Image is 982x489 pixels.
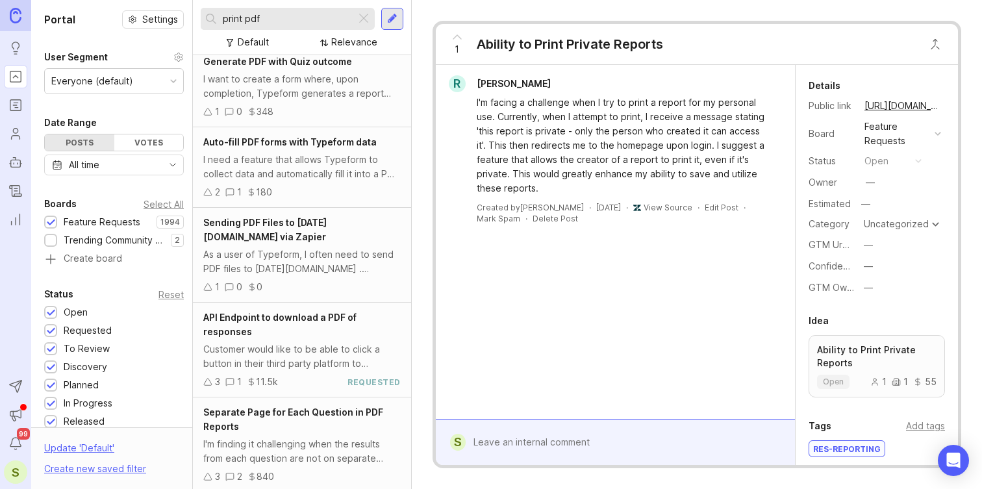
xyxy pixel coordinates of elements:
[4,208,27,231] a: Reporting
[477,78,551,89] span: [PERSON_NAME]
[449,75,466,92] div: R
[193,208,411,303] a: Sending PDF Files to [DATE][DOMAIN_NAME] via ZapierAs a user of Typeform, I often need to send PD...
[44,115,97,131] div: Date Range
[817,344,937,370] p: Ability to Print Private Reports
[44,254,184,266] a: Create board
[809,99,854,113] div: Public link
[236,105,242,119] div: 0
[525,213,527,224] div: ·
[64,305,88,320] div: Open
[809,175,854,190] div: Owner
[823,377,844,387] span: open
[864,219,929,229] div: Uncategorized
[809,313,829,329] div: Idea
[193,303,411,397] a: API Endpoint to download a PDF of responsesCustomer would like to be able to click a button in th...
[69,158,99,172] div: All time
[477,213,520,224] button: Mark Spam
[809,78,840,94] div: Details
[533,213,578,224] div: Delete Post
[203,153,401,181] div: I need a feature that allows Typeform to collect data and automatically fill it into a PDF form. ...
[4,151,27,174] a: Autopilot
[633,204,641,212] img: zendesk
[477,95,769,195] div: I'm facing a challenge when I try to print a report for my personal use. Currently, when I attemp...
[4,94,27,117] a: Roadmaps
[44,441,114,462] div: Update ' Default '
[215,185,220,199] div: 2
[257,280,262,294] div: 0
[215,105,220,119] div: 1
[193,47,411,127] a: Generate PDF with Quiz outcomeI want to create a form where, upon completion, Typeform generates ...
[64,342,110,356] div: To Review
[257,470,274,484] div: 840
[455,42,459,56] span: 1
[906,419,945,433] div: Add tags
[450,434,466,451] div: S
[809,282,861,293] label: GTM Owner
[4,403,27,427] button: Announcements
[160,217,180,227] p: 1994
[64,360,107,374] div: Discovery
[64,323,112,338] div: Requested
[237,185,242,199] div: 1
[477,202,584,213] div: Created by [PERSON_NAME]
[215,280,220,294] div: 1
[809,217,854,231] div: Category
[864,281,873,295] div: —
[215,470,220,484] div: 3
[203,437,401,466] div: I'm finding it challenging when the results from each question are not on separate pages in the g...
[864,259,873,273] div: —
[864,154,888,168] div: open
[223,12,351,26] input: Search...
[705,202,738,213] div: Edit Post
[626,202,628,213] div: ·
[913,377,937,386] div: 55
[809,154,854,168] div: Status
[857,195,874,212] div: —
[44,462,146,476] div: Create new saved filter
[331,35,377,49] div: Relevance
[10,8,21,23] img: Canny Home
[4,460,27,484] button: S
[938,445,969,476] div: Open Intercom Messenger
[17,428,30,440] span: 99
[51,74,133,88] div: Everyone (default)
[4,36,27,60] a: Ideas
[922,31,948,57] button: Close button
[215,375,220,389] div: 3
[122,10,184,29] button: Settings
[744,202,746,213] div: ·
[809,418,831,434] div: Tags
[175,235,180,245] p: 2
[64,233,164,247] div: Trending Community Topics
[203,136,377,147] span: Auto-fill PDF forms with Typeform data
[809,239,870,250] label: GTM Urgency
[257,105,273,119] div: 348
[203,56,352,67] span: Generate PDF with Quiz outcome
[44,286,73,302] div: Status
[44,49,108,65] div: User Segment
[44,196,77,212] div: Boards
[45,134,114,151] div: Posts
[238,35,269,49] div: Default
[441,75,561,92] a: R[PERSON_NAME]
[142,13,178,26] span: Settings
[4,432,27,455] button: Notifications
[596,202,621,213] a: [DATE]
[237,470,242,484] div: 2
[203,217,327,242] span: Sending PDF Files to [DATE][DOMAIN_NAME] via Zapier
[596,203,621,212] time: [DATE]
[144,201,184,208] div: Select All
[256,185,272,199] div: 180
[644,203,692,212] a: View Source
[809,127,854,141] div: Board
[698,202,699,213] div: ·
[861,97,945,114] a: [URL][DOMAIN_NAME]
[809,260,859,271] label: Confidence
[158,291,184,298] div: Reset
[44,12,75,27] h1: Portal
[347,377,401,388] div: requested
[866,175,875,190] div: —
[4,65,27,88] a: Portal
[809,335,945,397] a: Ability to Print Private Reportsopen1155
